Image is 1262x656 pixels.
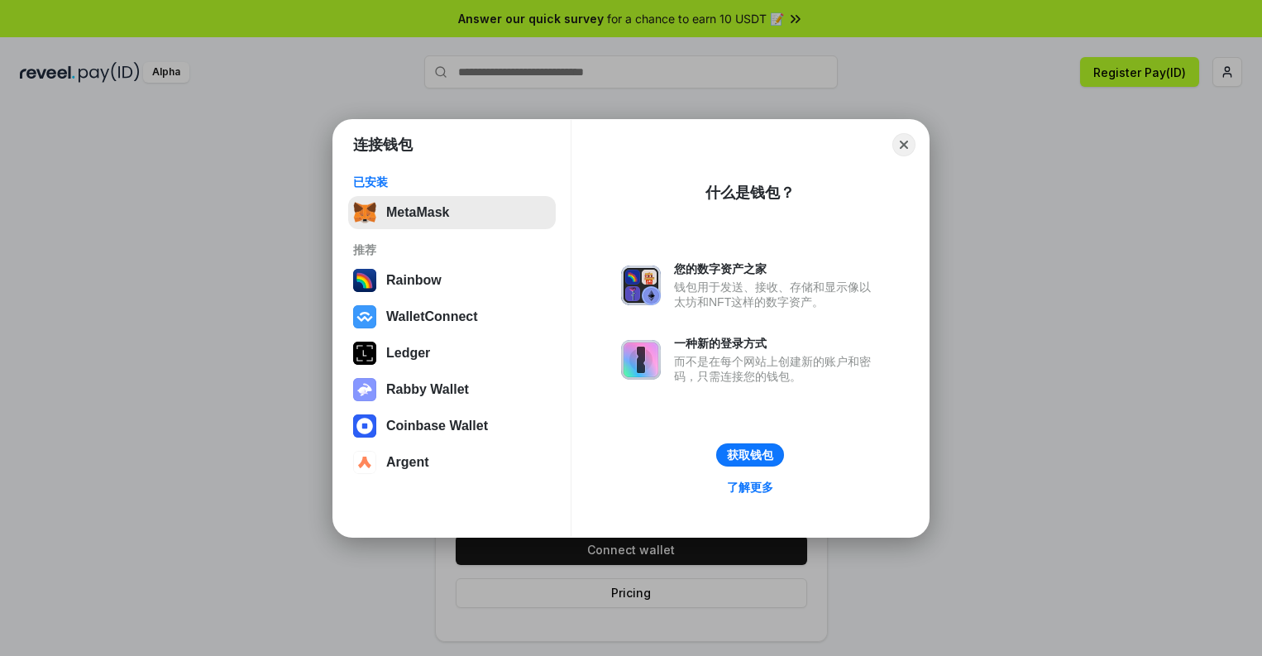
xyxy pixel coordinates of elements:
img: svg+xml,%3Csvg%20fill%3D%22none%22%20height%3D%2233%22%20viewBox%3D%220%200%2035%2033%22%20width%... [353,201,376,224]
div: 已安装 [353,175,551,189]
div: 而不是在每个网站上创建新的账户和密码，只需连接您的钱包。 [674,354,879,384]
div: 获取钱包 [727,448,773,462]
button: 获取钱包 [716,443,784,467]
button: Close [892,133,915,156]
img: svg+xml,%3Csvg%20xmlns%3D%22http%3A%2F%2Fwww.w3.org%2F2000%2Fsvg%22%20fill%3D%22none%22%20viewBox... [621,266,661,305]
div: Rabby Wallet [386,382,469,397]
img: svg+xml,%3Csvg%20width%3D%2228%22%20height%3D%2228%22%20viewBox%3D%220%200%2028%2028%22%20fill%3D... [353,305,376,328]
div: Rainbow [386,273,442,288]
button: Rainbow [348,264,556,297]
button: WalletConnect [348,300,556,333]
div: 了解更多 [727,480,773,495]
div: Argent [386,455,429,470]
div: MetaMask [386,205,449,220]
img: svg+xml,%3Csvg%20width%3D%2228%22%20height%3D%2228%22%20viewBox%3D%220%200%2028%2028%22%20fill%3D... [353,451,376,474]
div: 您的数字资产之家 [674,261,879,276]
div: 推荐 [353,242,551,257]
h1: 连接钱包 [353,135,413,155]
button: MetaMask [348,196,556,229]
div: 什么是钱包？ [705,183,795,203]
img: svg+xml,%3Csvg%20width%3D%22120%22%20height%3D%22120%22%20viewBox%3D%220%200%20120%20120%22%20fil... [353,269,376,292]
img: svg+xml,%3Csvg%20xmlns%3D%22http%3A%2F%2Fwww.w3.org%2F2000%2Fsvg%22%20fill%3D%22none%22%20viewBox... [621,340,661,380]
div: 钱包用于发送、接收、存储和显示像以太坊和NFT这样的数字资产。 [674,280,879,309]
div: Ledger [386,346,430,361]
img: svg+xml,%3Csvg%20xmlns%3D%22http%3A%2F%2Fwww.w3.org%2F2000%2Fsvg%22%20width%3D%2228%22%20height%3... [353,342,376,365]
button: Ledger [348,337,556,370]
img: svg+xml,%3Csvg%20width%3D%2228%22%20height%3D%2228%22%20viewBox%3D%220%200%2028%2028%22%20fill%3D... [353,414,376,438]
div: WalletConnect [386,309,478,324]
div: 一种新的登录方式 [674,336,879,351]
div: Coinbase Wallet [386,419,488,433]
button: Rabby Wallet [348,373,556,406]
button: Coinbase Wallet [348,409,556,443]
img: svg+xml,%3Csvg%20xmlns%3D%22http%3A%2F%2Fwww.w3.org%2F2000%2Fsvg%22%20fill%3D%22none%22%20viewBox... [353,378,376,401]
button: Argent [348,446,556,479]
a: 了解更多 [717,476,783,498]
